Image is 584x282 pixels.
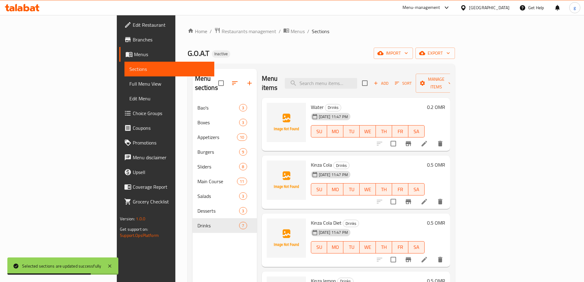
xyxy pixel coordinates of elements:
[197,207,239,214] div: Desserts
[334,162,349,169] span: Drinks
[421,140,428,147] a: Edit menu item
[411,185,422,194] span: SA
[433,194,448,209] button: delete
[193,100,257,115] div: Bao's3
[193,159,257,174] div: Sliders8
[314,127,325,136] span: SU
[378,243,390,252] span: TH
[133,36,209,43] span: Branches
[395,127,406,136] span: FR
[376,183,392,195] button: TH
[133,154,209,161] span: Menu disclaimer
[291,28,305,35] span: Menus
[395,80,412,87] span: Sort
[119,165,214,180] a: Upsell
[307,28,309,35] li: /
[358,77,371,90] span: Select section
[316,114,350,120] span: [DATE] 11:47 PM
[239,120,246,126] span: 3
[392,125,408,137] button: FR
[197,119,239,126] span: Boxes
[387,137,400,150] span: Select to update
[311,241,327,253] button: SU
[124,76,214,91] a: Full Menu View
[193,130,257,145] div: Appetizers10
[327,183,343,195] button: MO
[408,125,425,137] button: SA
[325,104,341,111] span: Drinks
[408,241,425,253] button: SA
[237,178,247,185] div: items
[133,124,209,132] span: Coupons
[262,74,278,92] h2: Menu items
[119,135,214,150] a: Promotions
[378,127,390,136] span: TH
[416,74,457,93] button: Manage items
[193,203,257,218] div: Desserts3
[239,207,247,214] div: items
[311,102,324,112] span: Water
[311,183,327,195] button: SU
[311,125,327,137] button: SU
[373,80,389,87] span: Add
[312,28,329,35] span: Sections
[120,215,135,223] span: Version:
[427,103,445,111] h6: 0.2 OMR
[193,98,257,235] nav: Menu sections
[267,103,306,142] img: Water
[433,136,448,151] button: delete
[193,174,257,189] div: Main Course11
[197,148,239,156] span: Burgers
[133,198,209,205] span: Grocery Checklist
[119,47,214,62] a: Menus
[378,185,390,194] span: TH
[379,49,408,57] span: import
[411,243,422,252] span: SA
[346,185,357,194] span: TU
[421,75,452,91] span: Manage items
[330,243,341,252] span: MO
[311,160,332,169] span: Kinza Cola
[239,149,246,155] span: 9
[362,243,373,252] span: WE
[376,241,392,253] button: TH
[197,178,237,185] span: Main Course
[119,32,214,47] a: Branches
[197,133,237,141] span: Appetizers
[421,198,428,205] a: Edit menu item
[421,256,428,263] a: Edit menu item
[415,48,455,59] button: export
[387,253,400,266] span: Select to update
[346,127,357,136] span: TU
[362,127,373,136] span: WE
[119,150,214,165] a: Menu disclaimer
[403,4,440,11] div: Menu-management
[411,127,422,136] span: SA
[239,223,246,229] span: 7
[392,241,408,253] button: FR
[267,160,306,200] img: Kinza Cola
[120,225,148,233] span: Get support on:
[136,215,145,223] span: 1.0.0
[343,241,360,253] button: TU
[222,28,276,35] span: Restaurants management
[330,127,341,136] span: MO
[119,106,214,121] a: Choice Groups
[267,218,306,258] img: Kinza Cola Diet
[133,139,209,146] span: Promotions
[401,194,416,209] button: Branch-specific-item
[427,218,445,227] h6: 0.5 OMR
[197,222,239,229] span: Drinks
[283,27,305,35] a: Menus
[193,218,257,233] div: Drinks7
[197,192,239,200] div: Salads
[22,263,101,269] div: Selected sections are updated successfully
[395,185,406,194] span: FR
[119,180,214,194] a: Coverage Report
[119,17,214,32] a: Edit Restaurant
[133,168,209,176] span: Upsell
[212,51,230,56] span: Inactive
[387,195,400,208] span: Select to update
